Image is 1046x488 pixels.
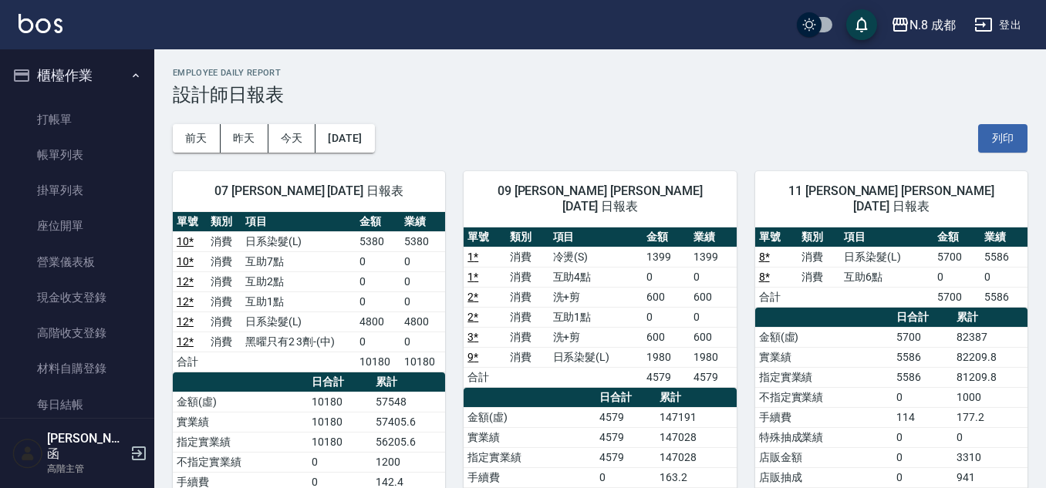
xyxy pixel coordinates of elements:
a: 掛單列表 [6,173,148,208]
img: Person [12,438,43,469]
h3: 設計師日報表 [173,84,1027,106]
td: 消費 [506,247,548,267]
td: 消費 [506,307,548,327]
td: 消費 [506,287,548,307]
th: 日合計 [892,308,953,328]
th: 累計 [656,388,736,408]
td: 1399 [643,247,690,267]
h2: Employee Daily Report [173,68,1027,78]
td: 互助7點 [241,251,356,271]
th: 金額 [356,212,400,232]
button: 櫃檯作業 [6,56,148,96]
th: 項目 [840,227,934,247]
td: 消費 [207,311,241,332]
td: 金額(虛) [755,327,892,347]
td: 互助6點 [840,267,934,287]
td: 實業績 [173,412,308,432]
td: 合計 [755,287,798,307]
td: 消費 [506,267,548,287]
td: 0 [643,307,690,327]
td: 不指定實業績 [755,387,892,407]
td: 1200 [372,452,445,472]
td: 3310 [953,447,1027,467]
td: 57405.6 [372,412,445,432]
td: 0 [356,271,400,291]
th: 日合計 [596,388,656,408]
th: 累計 [372,372,445,392]
td: 4579 [643,367,690,387]
td: 日系染髮(L) [840,247,934,267]
td: 10180 [400,352,445,372]
th: 業績 [690,227,737,247]
td: 0 [356,291,400,311]
td: 實業績 [464,427,596,447]
td: 147028 [656,447,736,467]
td: 金額(虛) [173,392,308,412]
td: 600 [690,287,737,307]
td: 5700 [933,247,980,267]
td: 5700 [933,287,980,307]
th: 金額 [643,227,690,247]
td: 0 [933,267,980,287]
td: 手續費 [464,467,596,487]
td: 4579 [596,407,656,427]
td: 指定實業績 [755,367,892,387]
th: 類別 [506,227,548,247]
td: 4579 [690,367,737,387]
button: save [846,9,877,40]
a: 材料自購登錄 [6,351,148,386]
td: 0 [690,267,737,287]
td: 洗+剪 [549,327,643,347]
span: 09 [PERSON_NAME] [PERSON_NAME] [DATE] 日報表 [482,183,717,214]
td: 互助1點 [241,291,356,311]
td: 互助2點 [241,271,356,291]
td: 56205.6 [372,432,445,452]
td: 合計 [173,352,207,372]
td: 177.2 [953,407,1027,427]
button: 昨天 [221,124,268,153]
td: 0 [690,307,737,327]
th: 類別 [798,227,840,247]
td: 941 [953,467,1027,487]
td: 10180 [308,392,372,412]
td: 163.2 [656,467,736,487]
td: 10180 [356,352,400,372]
td: 4800 [400,311,445,332]
button: [DATE] [315,124,374,153]
td: 0 [643,267,690,287]
td: 消費 [207,332,241,352]
td: 實業績 [755,347,892,367]
td: 冷燙(S) [549,247,643,267]
td: 不指定實業績 [173,452,308,472]
table: a dense table [173,212,445,372]
td: 5586 [980,287,1027,307]
td: 指定實業績 [173,432,308,452]
td: 0 [308,452,372,472]
td: 0 [892,387,953,407]
td: 1399 [690,247,737,267]
td: 金額(虛) [464,407,596,427]
td: 0 [980,267,1027,287]
td: 0 [596,467,656,487]
td: 82209.8 [953,347,1027,367]
td: 指定實業績 [464,447,596,467]
td: 互助4點 [549,267,643,287]
td: 0 [400,251,445,271]
td: 1000 [953,387,1027,407]
td: 147028 [656,427,736,447]
td: 600 [690,327,737,347]
th: 金額 [933,227,980,247]
td: 消費 [798,267,840,287]
td: 1980 [690,347,737,367]
td: 82387 [953,327,1027,347]
button: N.8 成都 [885,9,962,41]
td: 0 [400,291,445,311]
th: 單號 [173,212,207,232]
td: 5586 [892,367,953,387]
td: 消費 [207,271,241,291]
td: 日系染髮(L) [549,347,643,367]
td: 57548 [372,392,445,412]
th: 類別 [207,212,241,232]
td: 5586 [892,347,953,367]
a: 打帳單 [6,102,148,137]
